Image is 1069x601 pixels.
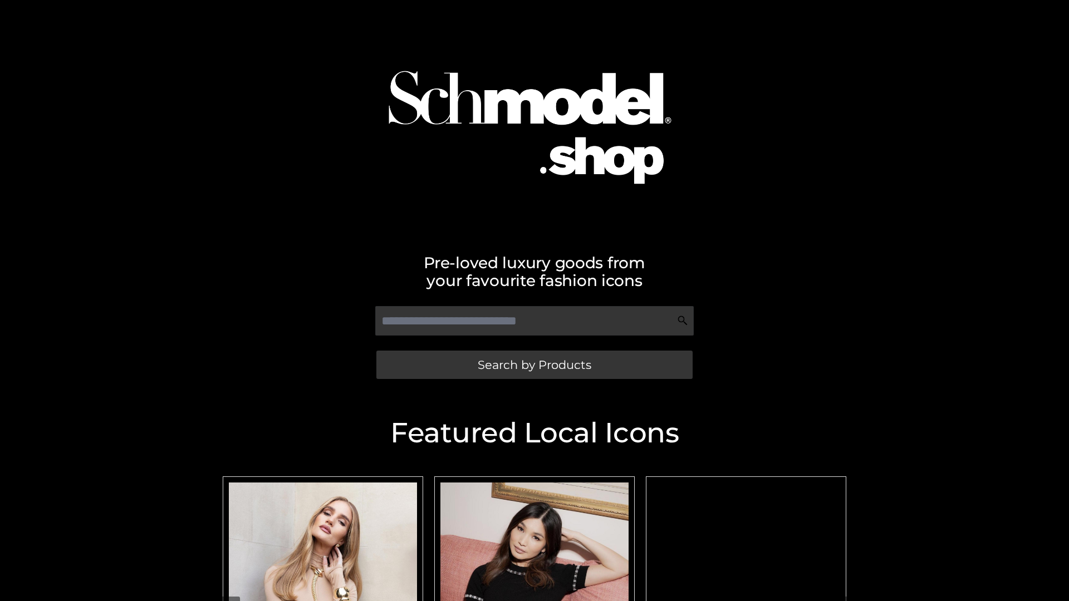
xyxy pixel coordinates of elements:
[217,254,852,289] h2: Pre-loved luxury goods from your favourite fashion icons
[677,315,688,326] img: Search Icon
[478,359,591,371] span: Search by Products
[376,351,693,379] a: Search by Products
[217,419,852,447] h2: Featured Local Icons​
